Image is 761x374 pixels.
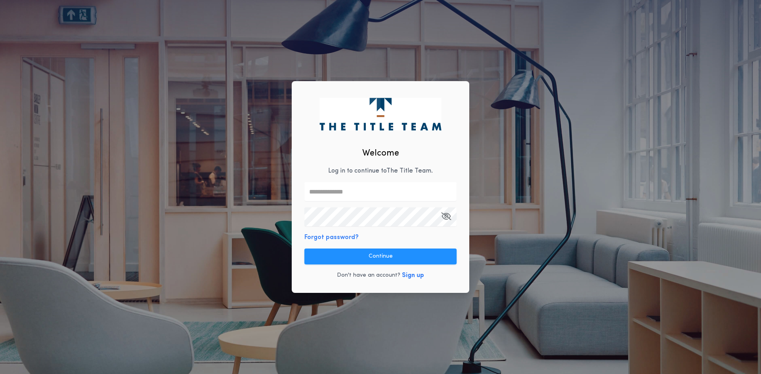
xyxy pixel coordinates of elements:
p: Log in to continue to The Title Team . [328,166,433,176]
img: logo [319,98,441,130]
button: Forgot password? [304,233,359,242]
h2: Welcome [362,147,399,160]
button: Continue [304,249,457,264]
p: Don't have an account? [337,271,400,279]
button: Sign up [402,271,424,280]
